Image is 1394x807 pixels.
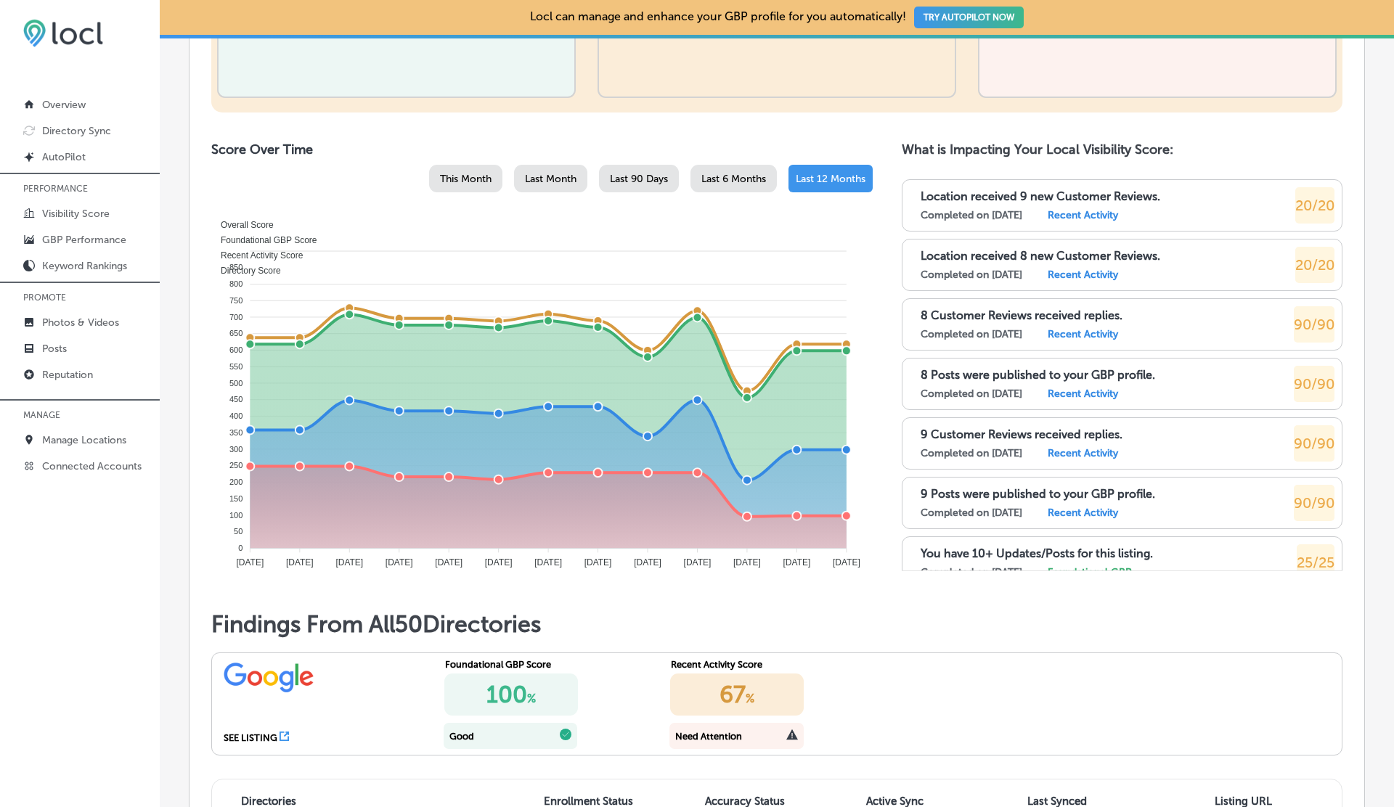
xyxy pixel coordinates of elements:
[921,328,1022,340] label: Completed on [DATE]
[1048,328,1118,340] label: Recent Activity
[210,266,281,276] span: Directory Score
[921,249,1160,263] p: Location received 8 new Customer Reviews.
[1295,197,1334,214] span: 20/20
[229,428,242,437] tspan: 350
[701,173,766,185] span: Last 6 Months
[921,189,1160,203] p: Location received 9 new Customer Reviews.
[1297,554,1334,571] span: 25/25
[229,379,242,388] tspan: 500
[485,557,513,568] tspan: [DATE]
[229,445,242,454] tspan: 300
[229,494,242,503] tspan: 150
[42,460,142,472] p: Connected Accounts
[833,557,860,568] tspan: [DATE]
[921,209,1022,221] label: Completed on [DATE]
[1048,566,1131,578] label: Foundational GBP
[796,173,865,185] span: Last 12 Months
[921,388,1022,400] label: Completed on [DATE]
[224,732,277,743] div: SEE LISTING
[921,368,1155,382] p: 8 Posts were published to your GBP profile.
[671,659,866,670] div: Recent Activity Score
[534,557,562,568] tspan: [DATE]
[210,235,317,245] span: Foundational GBP Score
[440,173,492,185] span: This Month
[1294,316,1334,333] span: 90/90
[525,173,576,185] span: Last Month
[229,411,242,420] tspan: 400
[238,544,242,552] tspan: 0
[921,566,1022,578] label: Completed on [DATE]
[914,7,1024,28] button: TRY AUTOPILOT NOW
[1048,269,1118,281] label: Recent Activity
[229,511,242,520] tspan: 100
[229,395,242,403] tspan: 450
[921,447,1022,459] label: Completed on [DATE]
[42,434,126,446] p: Manage Locations
[902,142,1342,157] h2: What is Impacting Your Local Visibility Score:
[921,507,1022,519] label: Completed on [DATE]
[286,557,314,568] tspan: [DATE]
[42,208,110,220] p: Visibility Score
[1048,447,1118,459] label: Recent Activity
[783,557,810,568] tspan: [DATE]
[210,250,303,261] span: Recent Activity Score
[746,692,754,705] span: %
[229,313,242,321] tspan: 700
[1048,388,1118,400] label: Recent Activity
[42,99,86,111] p: Overview
[921,487,1155,501] p: 9 Posts were published to your GBP profile.
[1048,209,1118,221] label: Recent Activity
[634,557,661,568] tspan: [DATE]
[229,461,242,470] tspan: 250
[236,557,264,568] tspan: [DATE]
[229,296,242,305] tspan: 750
[921,546,1153,560] p: You have 10+ Updates/Posts for this listing.
[42,369,93,381] p: Reputation
[1294,435,1334,452] span: 90/90
[733,557,761,568] tspan: [DATE]
[1294,375,1334,393] span: 90/90
[229,263,242,271] tspan: 850
[670,673,804,716] div: 67
[921,308,1122,322] p: 8 Customer Reviews received replies.
[42,316,119,329] p: Photos & Videos
[921,427,1122,441] p: 9 Customer Reviews received replies.
[229,478,242,486] tspan: 200
[435,557,462,568] tspan: [DATE]
[445,659,640,670] div: Foundational GBP Score
[1294,494,1334,512] span: 90/90
[229,362,242,371] tspan: 550
[610,173,668,185] span: Last 90 Days
[684,557,712,568] tspan: [DATE]
[449,731,474,742] div: Good
[210,220,274,230] span: Overall Score
[224,659,314,694] img: google.png
[42,125,111,137] p: Directory Sync
[229,279,242,288] tspan: 800
[42,260,127,272] p: Keyword Rankings
[1048,507,1118,519] label: Recent Activity
[23,19,103,47] img: 6efc1275baa40be7c98c3b36c6bfde44.png
[1295,256,1334,274] span: 20/20
[42,343,67,355] p: Posts
[386,557,413,568] tspan: [DATE]
[229,329,242,337] tspan: 650
[584,557,612,568] tspan: [DATE]
[444,673,578,716] div: 100
[211,142,873,157] h2: Score Over Time
[211,610,1342,638] h1: Findings From All 50 Directories
[675,731,742,742] div: Need Attention
[42,151,86,163] p: AutoPilot
[527,692,536,705] span: %
[335,557,363,568] tspan: [DATE]
[921,269,1022,281] label: Completed on [DATE]
[42,234,126,246] p: GBP Performance
[234,527,242,536] tspan: 50
[229,345,242,354] tspan: 600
